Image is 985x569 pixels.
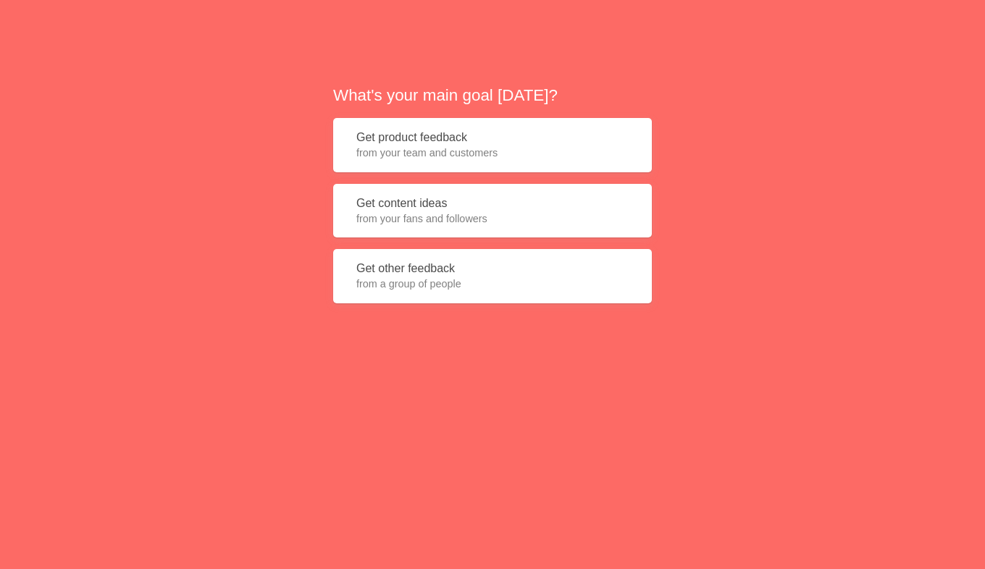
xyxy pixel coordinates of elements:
h2: What's your main goal [DATE]? [333,84,652,106]
span: from your fans and followers [356,211,629,226]
button: Get content ideasfrom your fans and followers [333,184,652,238]
button: Get other feedbackfrom a group of people [333,249,652,303]
button: Get product feedbackfrom your team and customers [333,118,652,172]
span: from your team and customers [356,146,629,160]
span: from a group of people [356,277,629,291]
